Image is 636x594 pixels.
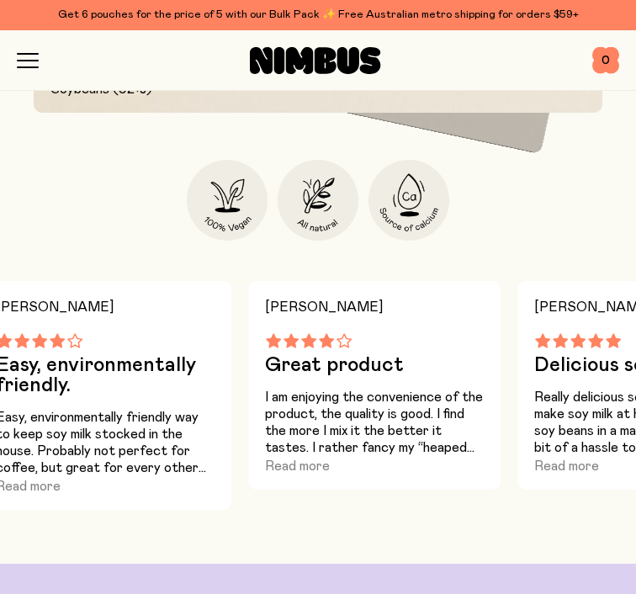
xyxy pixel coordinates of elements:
[534,456,599,476] button: Read more
[265,456,330,476] button: Read more
[265,355,484,375] h3: Great product
[592,47,619,74] button: 0
[265,294,484,320] h4: [PERSON_NAME]
[265,389,484,456] p: I am enjoying the convenience of the product, the quality is good. I find the more I mix it the b...
[17,7,619,24] div: Get 6 pouches for the price of 5 with our Bulk Pack ✨ Free Australian metro shipping for orders $59+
